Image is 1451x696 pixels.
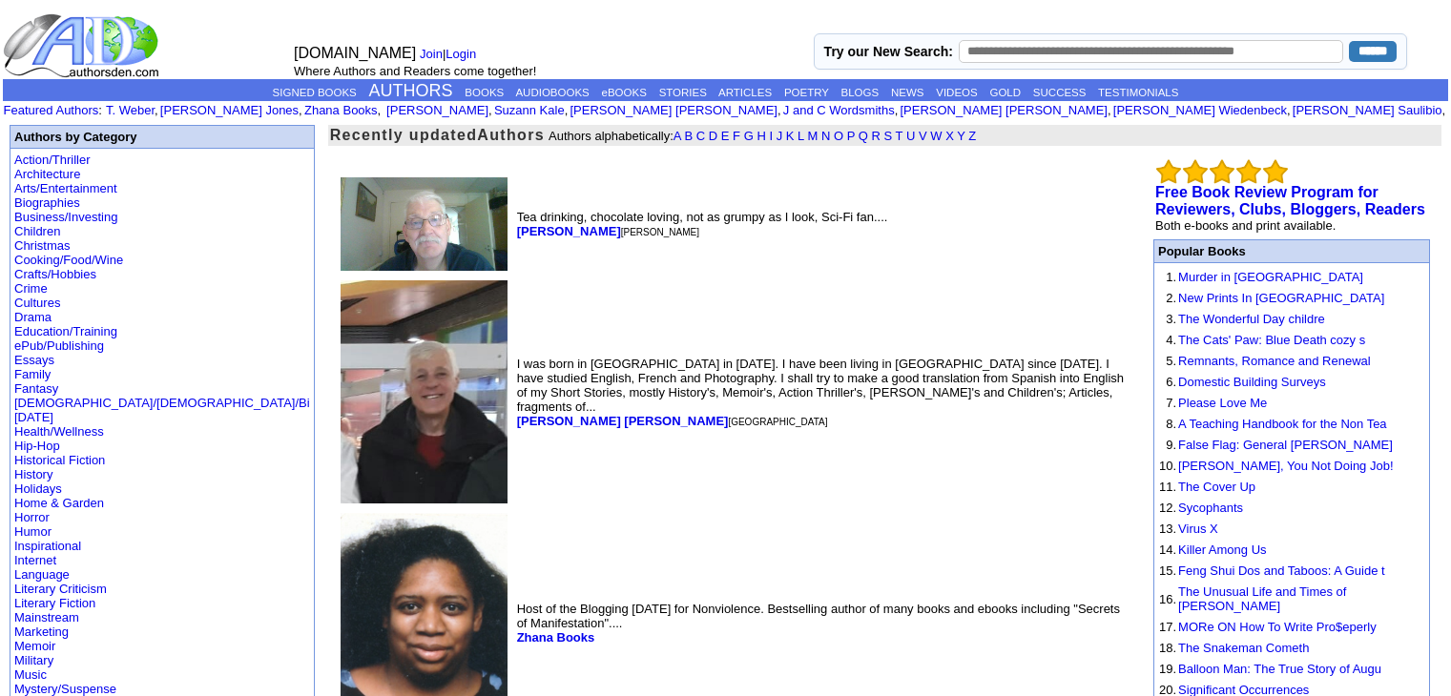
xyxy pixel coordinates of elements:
a: The Snakeman Cometh [1178,641,1309,655]
a: [PERSON_NAME] [383,103,488,117]
a: Sycophants [1178,501,1243,515]
a: ePub/Publishing [14,338,104,353]
a: [DATE] [14,410,53,424]
img: shim.gif [1159,582,1160,583]
a: D [709,129,717,143]
a: The Wonderful Day childre [1178,312,1325,326]
font: Popular Books [1158,244,1246,258]
font: 3. [1166,312,1176,326]
font: 10. [1159,459,1176,473]
a: Biographies [14,195,80,210]
a: Education/Training [14,324,117,338]
a: I [769,129,773,143]
a: Christmas [14,238,71,253]
a: Action/Thriller [14,153,90,167]
font: 17. [1159,620,1176,634]
iframe: fb:like Facebook Social Plugin [335,153,669,172]
img: bigemptystars.png [1156,159,1181,184]
a: R [871,129,880,143]
a: Y [957,129,964,143]
font: 16. [1159,592,1176,606]
b: Authors by Category [14,130,137,144]
a: The Cover Up [1178,480,1255,494]
a: C [696,129,705,143]
font: [GEOGRAPHIC_DATA] [728,417,827,427]
a: M [807,129,818,143]
font: 2. [1166,291,1176,305]
a: Architecture [14,167,80,181]
a: U [906,129,915,143]
font: i [781,106,783,116]
a: S [884,129,893,143]
font: : [4,103,102,117]
a: L [798,129,804,143]
font: Where Authors and Readers come together! [294,64,536,78]
a: [PERSON_NAME] Saulibio [1293,103,1442,117]
a: Zhana Books [304,103,378,117]
font: 7. [1166,396,1176,410]
a: TESTIMONIALS [1098,87,1178,98]
a: VIDEOS [936,87,977,98]
font: Both e-books and print available. [1155,218,1336,233]
a: The Unusual Life and Times of [PERSON_NAME] [1178,584,1346,613]
img: shim.gif [1159,498,1160,499]
font: Host of the Blogging [DATE] for Nonviolence. Bestselling author of many books and ebooks includin... [517,602,1120,645]
a: [PERSON_NAME] [PERSON_NAME] [901,103,1108,117]
a: Humor [14,524,52,539]
a: G [744,129,754,143]
img: bigemptystars.png [1263,159,1288,184]
b: [PERSON_NAME] [PERSON_NAME] [517,414,729,428]
font: 4. [1166,333,1176,347]
a: Cooking/Food/Wine [14,253,123,267]
img: shim.gif [1159,561,1160,562]
img: shim.gif [1159,456,1160,457]
img: shim.gif [1159,638,1160,639]
a: [PERSON_NAME] Wiedenbeck [1113,103,1287,117]
img: shim.gif [1159,435,1160,436]
a: Home & Garden [14,496,104,510]
a: POETRY [784,87,829,98]
a: V [919,129,927,143]
a: Balloon Man: The True Story of Augu [1178,662,1381,676]
font: i [898,106,900,116]
font: i [1291,106,1293,116]
a: H [757,129,765,143]
a: Cultures [14,296,60,310]
a: Please Love Me [1178,396,1267,410]
a: Q [859,129,868,143]
font: 19. [1159,662,1176,676]
img: 74344.jpg [341,280,508,503]
font: i [492,106,494,116]
a: Join [420,47,443,61]
a: K [786,129,795,143]
a: Historical Fiction [14,453,105,467]
a: Business/Investing [14,210,117,224]
a: Arts/Entertainment [14,181,117,195]
a: E [721,129,730,143]
a: Literary Fiction [14,596,95,610]
img: shim.gif [1159,680,1160,681]
img: shim.gif [1159,351,1160,352]
a: [DEMOGRAPHIC_DATA]/[DEMOGRAPHIC_DATA]/Bi [14,396,310,410]
a: Horror [14,510,50,524]
a: Killer Among Us [1178,542,1266,557]
font: [PERSON_NAME] [621,227,699,237]
img: bigemptystars.png [1236,159,1261,184]
a: AUTHORS [369,81,453,100]
font: Tea drinking, chocolate loving, not as grumpy as I look, Sci-Fi fan.... [517,210,888,238]
a: SIGNED BOOKS [273,87,357,98]
a: NEWS [891,87,924,98]
font: 5. [1166,354,1176,368]
font: 11. [1159,480,1176,494]
a: Drama [14,310,52,324]
font: 12. [1159,501,1176,515]
a: Crime [14,281,48,296]
a: BOOKS [465,87,504,98]
a: Login [446,47,476,61]
a: GOLD [989,87,1021,98]
img: shim.gif [1159,519,1160,520]
img: shim.gif [1159,477,1160,478]
font: 14. [1159,542,1176,557]
font: i [1445,106,1447,116]
a: [PERSON_NAME] Jones [160,103,299,117]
